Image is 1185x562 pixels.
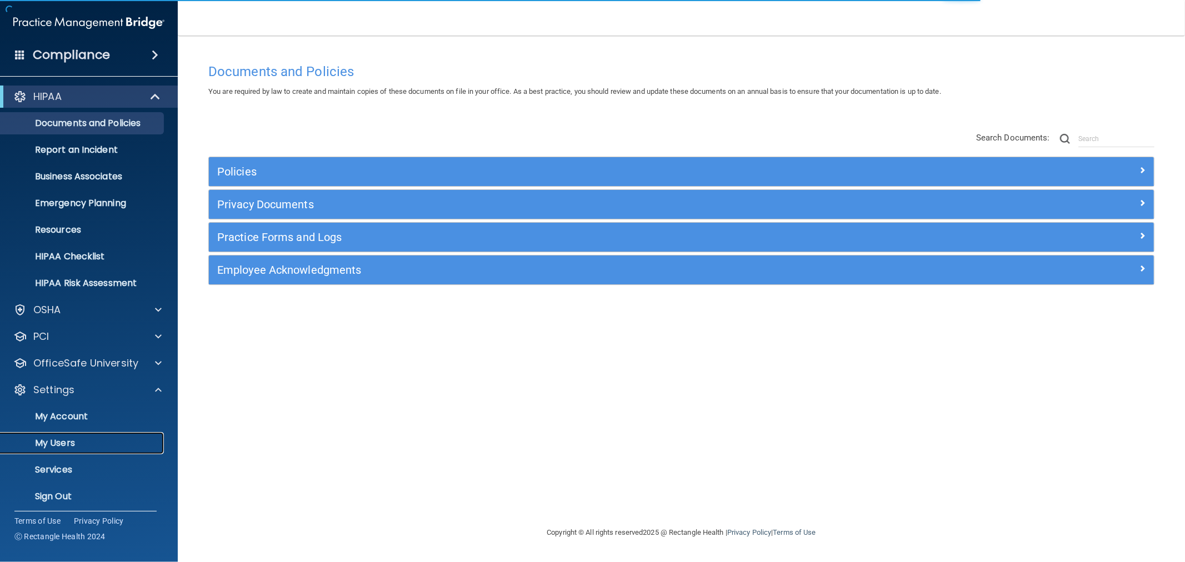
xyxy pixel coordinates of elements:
[13,12,164,34] img: PMB logo
[33,303,61,317] p: OSHA
[7,278,159,289] p: HIPAA Risk Assessment
[33,90,62,103] p: HIPAA
[33,357,138,370] p: OfficeSafe University
[7,224,159,235] p: Resources
[33,330,49,343] p: PCI
[7,144,159,155] p: Report an Incident
[773,528,816,536] a: Terms of Use
[14,515,61,526] a: Terms of Use
[217,261,1146,279] a: Employee Acknowledgments
[217,165,909,178] h5: Policies
[14,531,106,542] span: Ⓒ Rectangle Health 2024
[33,47,110,63] h4: Compliance
[217,231,909,243] h5: Practice Forms and Logs
[13,303,162,317] a: OSHA
[1078,131,1154,147] input: Search
[217,228,1146,246] a: Practice Forms and Logs
[976,133,1050,143] span: Search Documents:
[7,464,159,475] p: Services
[13,383,162,397] a: Settings
[217,163,1146,180] a: Policies
[7,118,159,129] p: Documents and Policies
[13,90,161,103] a: HIPAA
[13,357,162,370] a: OfficeSafe University
[13,330,162,343] a: PCI
[7,438,159,449] p: My Users
[479,515,884,550] div: Copyright © All rights reserved 2025 @ Rectangle Health | |
[1060,134,1070,144] img: ic-search.3b580494.png
[7,171,159,182] p: Business Associates
[7,251,159,262] p: HIPAA Checklist
[74,515,124,526] a: Privacy Policy
[727,528,771,536] a: Privacy Policy
[217,195,1146,213] a: Privacy Documents
[7,411,159,422] p: My Account
[208,87,941,96] span: You are required by law to create and maintain copies of these documents on file in your office. ...
[7,198,159,209] p: Emergency Planning
[7,491,159,502] p: Sign Out
[208,64,1154,79] h4: Documents and Policies
[217,264,909,276] h5: Employee Acknowledgments
[33,383,74,397] p: Settings
[217,198,909,210] h5: Privacy Documents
